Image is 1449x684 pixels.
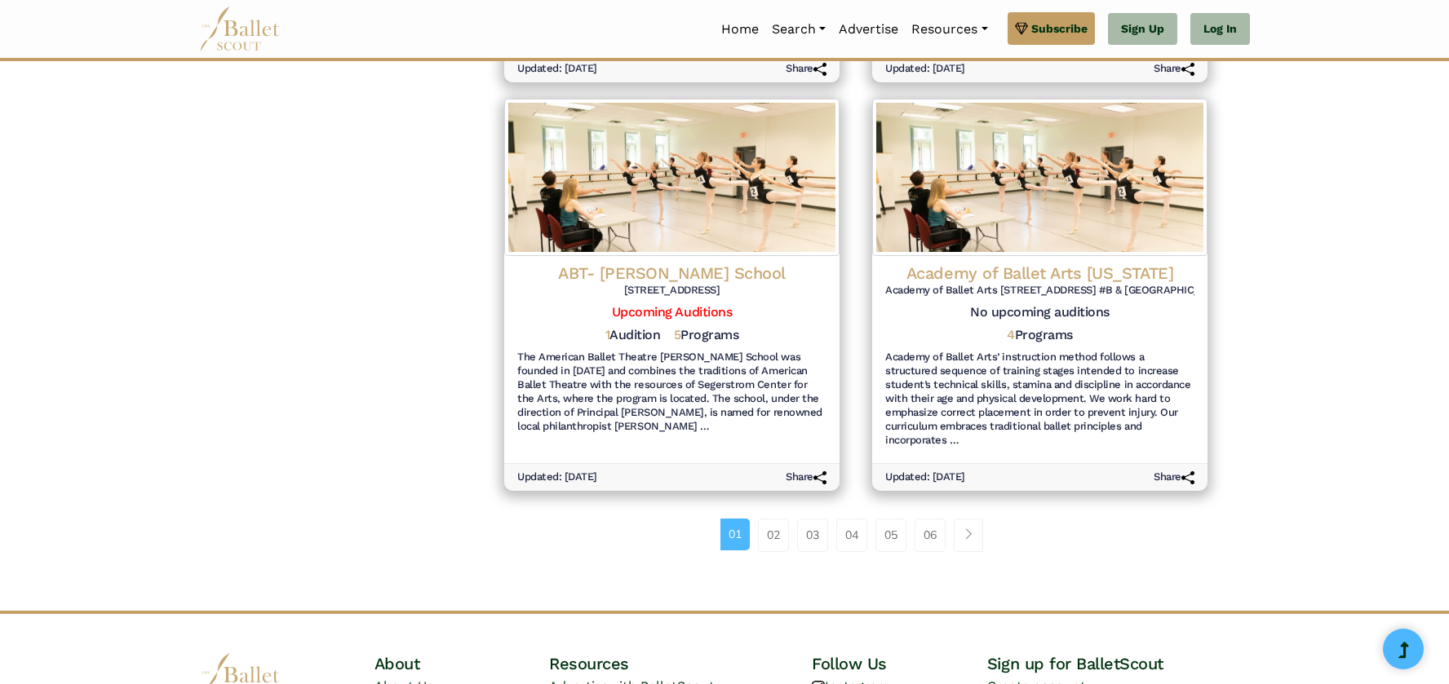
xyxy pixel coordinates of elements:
[1154,470,1194,484] h6: Share
[905,12,994,46] a: Resources
[832,12,905,46] a: Advertise
[605,327,610,342] span: 1
[504,99,840,255] img: Logo
[786,470,826,484] h6: Share
[517,351,826,433] h6: The American Ballet Theatre [PERSON_NAME] School was founded in [DATE] and combines the tradition...
[1108,13,1177,46] a: Sign Up
[885,284,1194,298] h6: Academy of Ballet Arts [STREET_ADDRESS] #B & [GEOGRAPHIC_DATA]
[674,327,681,342] span: 5
[612,304,732,320] a: Upcoming Auditions
[885,304,1194,321] h5: No upcoming auditions
[797,519,828,551] a: 03
[885,351,1194,447] h6: Academy of Ballet Arts’ instruction method follows a structured sequence of training stages inten...
[517,470,597,484] h6: Updated: [DATE]
[1015,20,1028,38] img: gem.svg
[549,653,812,674] h4: Resources
[374,653,550,674] h4: About
[885,62,965,76] h6: Updated: [DATE]
[758,519,789,551] a: 02
[885,263,1194,284] h4: Academy of Ballet Arts [US_STATE]
[1190,13,1250,46] a: Log In
[885,470,965,484] h6: Updated: [DATE]
[517,284,826,298] h6: [STREET_ADDRESS]
[1007,327,1015,342] span: 4
[836,519,867,551] a: 04
[786,62,826,76] h6: Share
[765,12,832,46] a: Search
[872,99,1207,255] img: Logo
[605,327,661,344] h5: Audition
[720,519,750,549] a: 01
[875,519,906,551] a: 05
[720,519,992,551] nav: Page navigation example
[1154,62,1194,76] h6: Share
[1008,12,1095,45] a: Subscribe
[1031,20,1088,38] span: Subscribe
[915,519,946,551] a: 06
[987,653,1250,674] h4: Sign up for BalletScout
[517,62,597,76] h6: Updated: [DATE]
[674,327,739,344] h5: Programs
[812,653,987,674] h4: Follow Us
[1007,327,1073,344] h5: Programs
[517,263,826,284] h4: ABT- [PERSON_NAME] School
[715,12,765,46] a: Home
